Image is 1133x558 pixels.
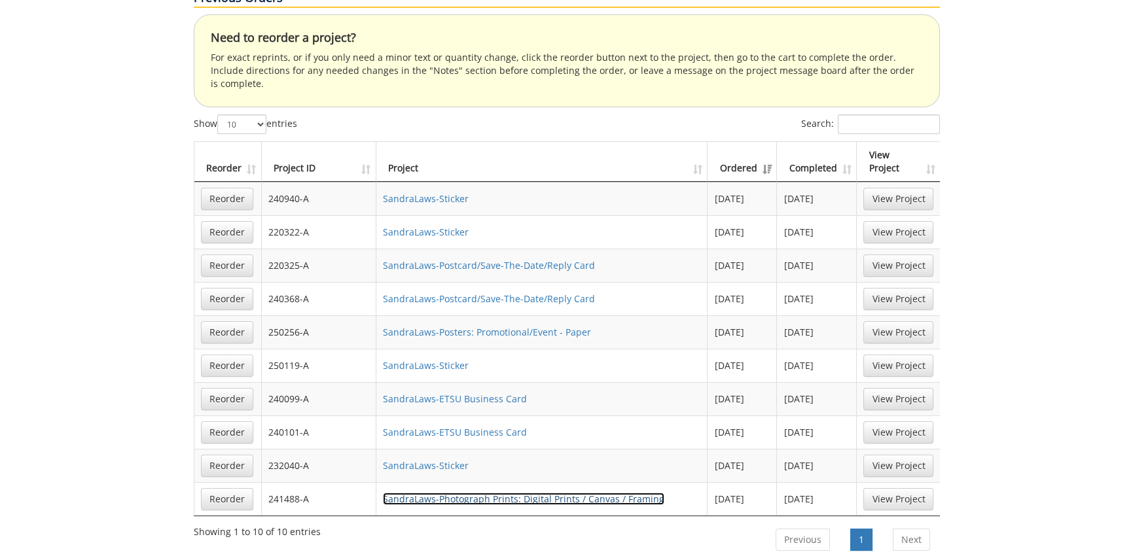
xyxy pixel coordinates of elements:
[383,259,595,271] a: SandraLaws-Postcard/Save-The-Date/Reply Card
[383,426,527,438] a: SandraLaws-ETSU Business Card
[863,455,933,477] a: View Project
[708,449,777,482] td: [DATE]
[777,349,857,382] td: [DATE]
[863,188,933,210] a: View Project
[217,114,266,134] select: Showentries
[777,215,857,249] td: [DATE]
[201,388,253,410] a: Reorder
[201,321,253,343] a: Reorder
[383,392,527,405] a: SandraLaws-ETSU Business Card
[850,529,872,551] a: 1
[801,114,940,134] label: Search:
[383,493,664,505] a: SandraLaws-Photograph Prints: Digital Prints / Canvas / Framing
[777,182,857,215] td: [DATE]
[262,282,377,315] td: 240368-A
[262,215,377,249] td: 220322-A
[262,349,377,382] td: 250119-A
[838,114,940,134] input: Search:
[708,249,777,282] td: [DATE]
[383,226,469,238] a: SandraLaws-Sticker
[708,182,777,215] td: [DATE]
[893,529,930,551] a: Next
[708,142,777,182] th: Ordered: activate to sort column ascending
[777,142,857,182] th: Completed: activate to sort column ascending
[777,282,857,315] td: [DATE]
[777,249,857,282] td: [DATE]
[708,349,777,382] td: [DATE]
[376,142,708,182] th: Project: activate to sort column ascending
[777,449,857,482] td: [DATE]
[201,221,253,243] a: Reorder
[201,421,253,444] a: Reorder
[708,215,777,249] td: [DATE]
[708,282,777,315] td: [DATE]
[383,359,469,372] a: SandraLaws-Sticker
[262,142,377,182] th: Project ID: activate to sort column ascending
[383,459,469,472] a: SandraLaws-Sticker
[863,221,933,243] a: View Project
[863,254,933,277] a: View Project
[776,529,830,551] a: Previous
[262,415,377,449] td: 240101-A
[857,142,940,182] th: View Project: activate to sort column ascending
[863,488,933,510] a: View Project
[777,382,857,415] td: [DATE]
[863,421,933,444] a: View Project
[194,114,297,134] label: Show entries
[708,315,777,349] td: [DATE]
[194,142,262,182] th: Reorder: activate to sort column ascending
[383,192,469,205] a: SandraLaws-Sticker
[262,482,377,515] td: 241488-A
[201,455,253,477] a: Reorder
[201,288,253,310] a: Reorder
[863,388,933,410] a: View Project
[201,488,253,510] a: Reorder
[777,315,857,349] td: [DATE]
[194,520,321,538] div: Showing 1 to 10 of 10 entries
[211,51,923,90] p: For exact reprints, or if you only need a minor text or quantity change, click the reorder button...
[262,249,377,282] td: 220325-A
[383,292,595,305] a: SandraLaws-Postcard/Save-The-Date/Reply Card
[863,288,933,310] a: View Project
[863,321,933,343] a: View Project
[777,482,857,515] td: [DATE]
[383,326,591,338] a: SandraLaws-Posters: Promotional/Event - Paper
[262,382,377,415] td: 240099-A
[708,482,777,515] td: [DATE]
[201,254,253,277] a: Reorder
[708,415,777,449] td: [DATE]
[262,315,377,349] td: 250256-A
[201,188,253,210] a: Reorder
[262,449,377,482] td: 232040-A
[211,31,923,44] h4: Need to reorder a project?
[863,355,933,377] a: View Project
[708,382,777,415] td: [DATE]
[777,415,857,449] td: [DATE]
[201,355,253,377] a: Reorder
[262,182,377,215] td: 240940-A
